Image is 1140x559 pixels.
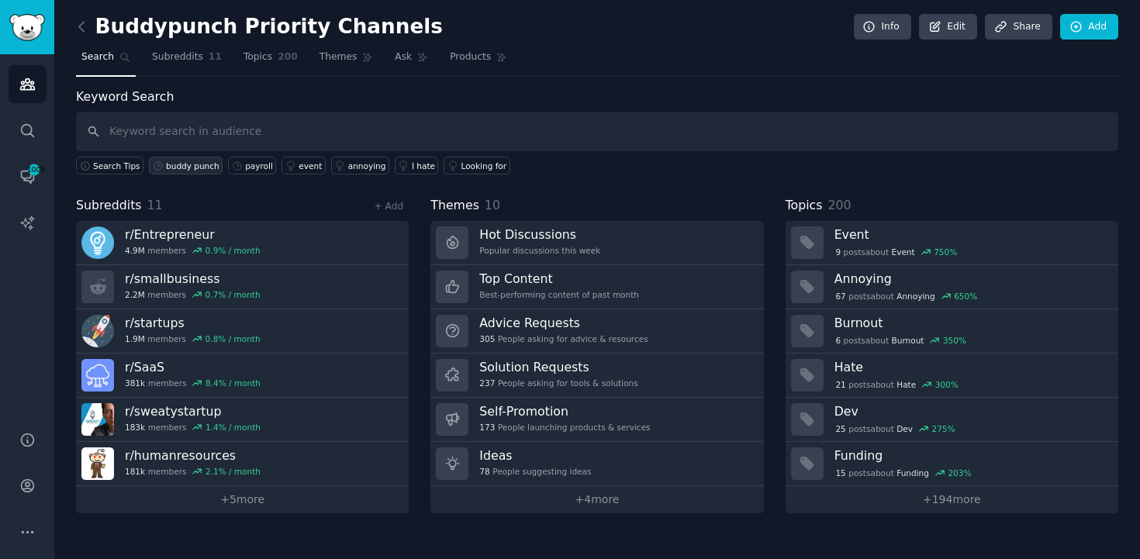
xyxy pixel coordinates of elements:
span: Funding [896,468,929,478]
label: Keyword Search [76,89,174,104]
a: Advice Requests305People asking for advice & resources [430,309,763,354]
span: Search [81,50,114,64]
div: I hate [412,160,435,171]
div: annoying [348,160,386,171]
div: event [299,160,322,171]
div: Best-performing content of past month [479,289,639,300]
span: Event [892,247,915,257]
span: 4.9M [125,245,145,256]
div: members [125,422,261,433]
span: 78 [479,466,489,477]
h3: r/ Entrepreneur [125,226,261,243]
img: humanresources [81,447,114,480]
div: 8.4 % / month [206,378,261,388]
div: post s about [834,466,973,480]
span: 15 [835,468,845,478]
a: +194more [786,486,1118,513]
span: 381k [125,378,145,388]
h3: r/ humanresources [125,447,261,464]
a: annoying [331,157,389,174]
h3: Ideas [479,447,591,464]
a: Annoying67postsaboutAnnoying650% [786,265,1118,309]
span: 237 [479,378,495,388]
a: Hate21postsaboutHate300% [786,354,1118,398]
div: Looking for [461,160,506,171]
div: post s about [834,289,979,303]
h3: Hate [834,359,1107,375]
span: 305 [479,333,495,344]
span: 181k [125,466,145,477]
div: Popular discussions this week [479,245,600,256]
div: post s about [834,245,959,259]
span: 25 [835,423,845,434]
h3: r/ sweatystartup [125,403,261,419]
a: r/smallbusiness2.2Mmembers0.7% / month [76,265,409,309]
a: Subreddits11 [147,45,227,77]
a: r/humanresources181kmembers2.1% / month [76,442,409,486]
div: post s about [834,422,957,436]
span: Topics [244,50,272,64]
div: 300 % [935,379,959,390]
div: buddy punch [166,160,219,171]
div: post s about [834,333,968,347]
div: 2.1 % / month [206,466,261,477]
h3: Annoying [834,271,1107,287]
a: Ideas78People suggesting ideas [430,442,763,486]
span: Themes [320,50,358,64]
a: Solution Requests237People asking for tools & solutions [430,354,763,398]
h3: r/ smallbusiness [125,271,261,287]
h3: Dev [834,403,1107,419]
span: Hate [896,379,916,390]
button: Search Tips [76,157,143,174]
img: sweatystartup [81,403,114,436]
a: Funding15postsaboutFunding203% [786,442,1118,486]
span: 200 [827,198,851,212]
a: Top ContentBest-performing content of past month [430,265,763,309]
span: 1.9M [125,333,145,344]
h3: Event [834,226,1107,243]
a: Self-Promotion173People launching products & services [430,398,763,442]
div: members [125,289,261,300]
input: Keyword search in audience [76,112,1118,151]
span: Dev [896,423,913,434]
div: members [125,333,261,344]
a: event [282,157,325,174]
a: Topics200 [238,45,303,77]
h3: Solution Requests [479,359,637,375]
div: members [125,245,261,256]
div: 1.4 % / month [206,422,261,433]
div: 0.8 % / month [206,333,261,344]
span: Subreddits [152,50,203,64]
a: Looking for [444,157,510,174]
h2: Buddypunch Priority Channels [76,15,443,40]
h3: Hot Discussions [479,226,600,243]
h3: Funding [834,447,1107,464]
span: Burnout [892,335,924,346]
a: + Add [374,201,403,212]
a: +4more [430,486,763,513]
span: Search Tips [93,160,140,171]
span: 9 [835,247,841,257]
span: 6 [835,335,841,346]
a: Search [76,45,136,77]
div: members [125,466,261,477]
span: Themes [430,196,479,216]
img: startups [81,315,114,347]
h3: r/ SaaS [125,359,261,375]
a: r/sweatystartup183kmembers1.4% / month [76,398,409,442]
span: 200 [278,50,298,64]
div: payroll [245,160,273,171]
div: People suggesting ideas [479,466,591,477]
div: members [125,378,261,388]
a: r/Entrepreneur4.9Mmembers0.9% / month [76,221,409,265]
div: post s about [834,378,960,392]
img: SaaS [81,359,114,392]
span: 173 [479,422,495,433]
h3: Top Content [479,271,639,287]
span: Ask [395,50,412,64]
a: 1005 [9,157,47,195]
div: People asking for advice & resources [479,333,648,344]
span: 10 [485,198,500,212]
a: +5more [76,486,409,513]
div: 275 % [932,423,955,434]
